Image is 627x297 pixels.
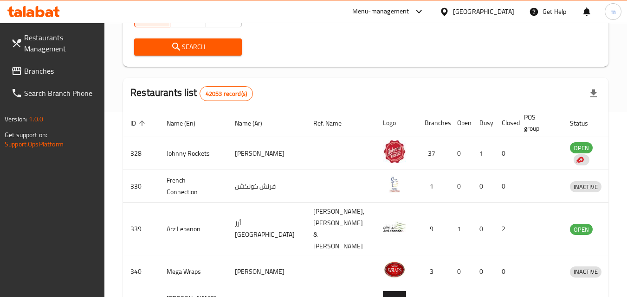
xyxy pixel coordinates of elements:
[159,137,227,170] td: Johnny Rockets
[570,118,600,129] span: Status
[24,32,97,54] span: Restaurants Management
[174,12,202,25] span: Yes
[494,255,517,288] td: 0
[417,255,450,288] td: 3
[123,203,159,255] td: 339
[159,170,227,203] td: French Connection
[159,255,227,288] td: Mega Wraps
[494,203,517,255] td: 2
[123,170,159,203] td: 330
[582,82,605,105] div: Export file
[494,137,517,170] td: 0
[575,156,584,164] img: delivery hero logo
[134,38,241,56] button: Search
[453,6,514,17] div: [GEOGRAPHIC_DATA]
[524,112,551,134] span: POS group
[352,6,409,17] div: Menu-management
[227,255,306,288] td: [PERSON_NAME]
[494,170,517,203] td: 0
[570,143,593,153] span: OPEN
[570,224,593,235] span: OPEN
[200,89,252,98] span: 42053 record(s)
[472,137,494,170] td: 1
[472,109,494,137] th: Busy
[123,137,159,170] td: 328
[4,60,105,82] a: Branches
[450,255,472,288] td: 0
[4,82,105,104] a: Search Branch Phone
[29,113,43,125] span: 1.0.0
[574,154,589,165] div: Indicates that the vendor menu management has been moved to DH Catalog service
[306,203,375,255] td: [PERSON_NAME],[PERSON_NAME] & [PERSON_NAME]
[450,137,472,170] td: 0
[123,255,159,288] td: 340
[450,109,472,137] th: Open
[570,182,601,192] span: INACTIVE
[235,118,274,129] span: Name (Ar)
[417,203,450,255] td: 9
[417,109,450,137] th: Branches
[383,258,406,281] img: Mega Wraps
[472,255,494,288] td: 0
[159,203,227,255] td: Arz Lebanon
[472,203,494,255] td: 0
[138,12,167,25] span: All
[494,109,517,137] th: Closed
[4,26,105,60] a: Restaurants Management
[142,41,234,53] span: Search
[24,88,97,99] span: Search Branch Phone
[375,109,417,137] th: Logo
[24,65,97,76] span: Branches
[472,170,494,203] td: 0
[383,215,406,239] img: Arz Lebanon
[570,266,601,278] div: INACTIVE
[227,170,306,203] td: فرنش كونكشن
[570,266,601,277] span: INACTIVE
[210,12,238,25] span: No
[5,138,64,150] a: Support.OpsPlatform
[570,142,593,153] div: OPEN
[313,118,354,129] span: Ref. Name
[417,170,450,203] td: 1
[570,181,601,192] div: INACTIVE
[130,86,253,101] h2: Restaurants list
[227,137,306,170] td: [PERSON_NAME]
[450,170,472,203] td: 0
[5,113,27,125] span: Version:
[610,6,616,17] span: m
[167,118,207,129] span: Name (En)
[450,203,472,255] td: 1
[417,137,450,170] td: 37
[383,173,406,196] img: French Connection
[5,129,47,141] span: Get support on:
[130,118,148,129] span: ID
[383,140,406,163] img: Johnny Rockets
[227,203,306,255] td: أرز [GEOGRAPHIC_DATA]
